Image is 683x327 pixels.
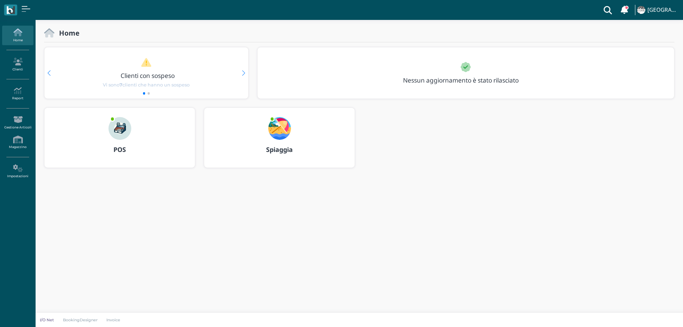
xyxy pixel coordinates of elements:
[2,113,33,132] a: Gestione Articoli
[399,77,535,84] h3: Nessun aggiornamento è stato rilasciato
[637,6,645,14] img: ...
[258,47,674,99] div: 1 / 1
[2,84,33,104] a: Report
[47,70,51,76] div: Previous slide
[2,26,33,45] a: Home
[44,107,195,176] a: ... POS
[54,29,79,37] h2: Home
[204,107,355,176] a: ... Spiaggia
[266,145,293,154] b: Spiaggia
[2,133,33,152] a: Magazzino
[632,305,677,321] iframe: Help widget launcher
[113,145,126,154] b: POS
[636,1,679,19] a: ... [GEOGRAPHIC_DATA]
[6,6,15,14] img: logo
[647,7,679,13] h4: [GEOGRAPHIC_DATA]
[242,70,245,76] div: Next slide
[108,117,131,140] img: ...
[268,117,291,140] img: ...
[2,55,33,74] a: Clienti
[2,162,33,181] a: Impostazioni
[59,72,236,79] h3: Clienti con sospeso
[103,81,190,88] span: Vi sono clienti che hanno un sospeso
[120,82,122,88] b: 7
[44,47,248,99] div: 1 / 2
[58,58,234,88] a: Clienti con sospeso Vi sono7clienti che hanno un sospeso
